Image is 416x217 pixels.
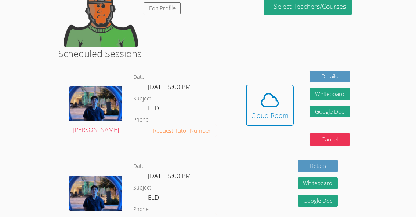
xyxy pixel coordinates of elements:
dt: Phone [133,115,149,125]
dt: Date [133,162,145,171]
a: [PERSON_NAME] [69,86,122,135]
img: avatar.png [69,86,122,121]
h2: Scheduled Sessions [58,47,358,60]
button: Cloud Room [246,85,294,126]
a: Edit Profile [144,2,181,14]
button: Request Tutor Number [148,125,217,137]
a: Google Doc [310,106,350,118]
span: [DATE] 5:00 PM [148,82,191,91]
button: Whiteboard [298,177,338,190]
button: Whiteboard [310,88,350,100]
dt: Phone [133,205,149,214]
a: Google Doc [298,195,338,207]
span: [DATE] 5:00 PM [148,172,191,180]
a: Details [310,71,350,83]
dt: Date [133,73,145,82]
span: Request Tutor Number [153,128,211,133]
dd: ELD [148,192,160,205]
a: Details [298,160,338,172]
dt: Subject [133,183,151,192]
button: Cancel [310,133,350,146]
dt: Subject [133,94,151,103]
dd: ELD [148,103,160,115]
div: Cloud Room [251,110,289,121]
img: avatar.png [69,176,122,211]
